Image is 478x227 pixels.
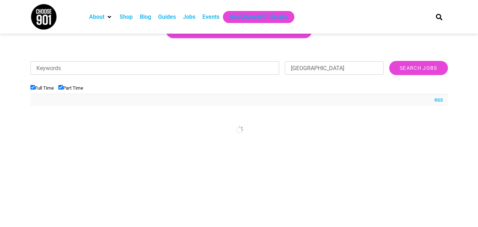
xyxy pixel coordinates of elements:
div: About [86,11,116,23]
input: Location [285,61,384,75]
a: Jobs [183,13,195,21]
a: Guides [158,13,176,21]
a: Blog [140,13,151,21]
a: Shop [120,13,133,21]
div: Search [433,11,445,23]
a: RSS [431,97,443,104]
label: Full Time [30,85,54,91]
a: About [89,13,104,21]
a: Get Choose901 Emails [230,13,287,21]
nav: Main nav [86,11,424,23]
input: Search Jobs [389,61,448,75]
a: Events [202,13,219,21]
label: Part Time [58,85,83,91]
input: Full Time [30,85,35,90]
input: Keywords [30,61,280,75]
input: Part Time [58,85,63,90]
